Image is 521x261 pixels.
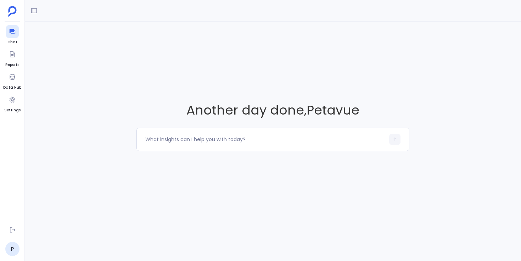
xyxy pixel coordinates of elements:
[3,71,21,90] a: Data Hub
[4,107,21,113] span: Settings
[136,101,409,119] span: Another day done , Petavue
[6,39,19,45] span: Chat
[8,6,17,17] img: petavue logo
[5,48,19,68] a: Reports
[5,62,19,68] span: Reports
[4,93,21,113] a: Settings
[6,25,19,45] a: Chat
[3,85,21,90] span: Data Hub
[5,242,19,256] a: P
